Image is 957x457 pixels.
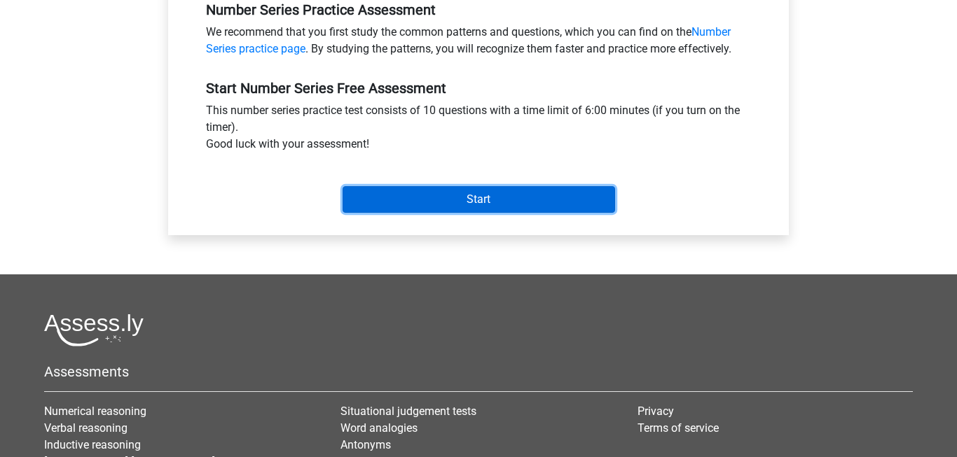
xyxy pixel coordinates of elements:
[638,405,674,418] a: Privacy
[206,80,751,97] h5: Start Number Series Free Assessment
[44,363,913,380] h5: Assessments
[195,102,762,158] div: This number series practice test consists of 10 questions with a time limit of 6:00 minutes (if y...
[44,421,128,435] a: Verbal reasoning
[44,438,141,451] a: Inductive reasoning
[340,405,476,418] a: Situational judgement tests
[206,1,751,18] h5: Number Series Practice Assessment
[340,421,418,435] a: Word analogies
[638,421,719,435] a: Terms of service
[44,405,146,418] a: Numerical reasoning
[340,438,391,451] a: Antonyms
[195,24,762,63] div: We recommend that you first study the common patterns and questions, which you can find on the . ...
[44,314,144,346] img: Assessly logo
[343,186,615,213] input: Start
